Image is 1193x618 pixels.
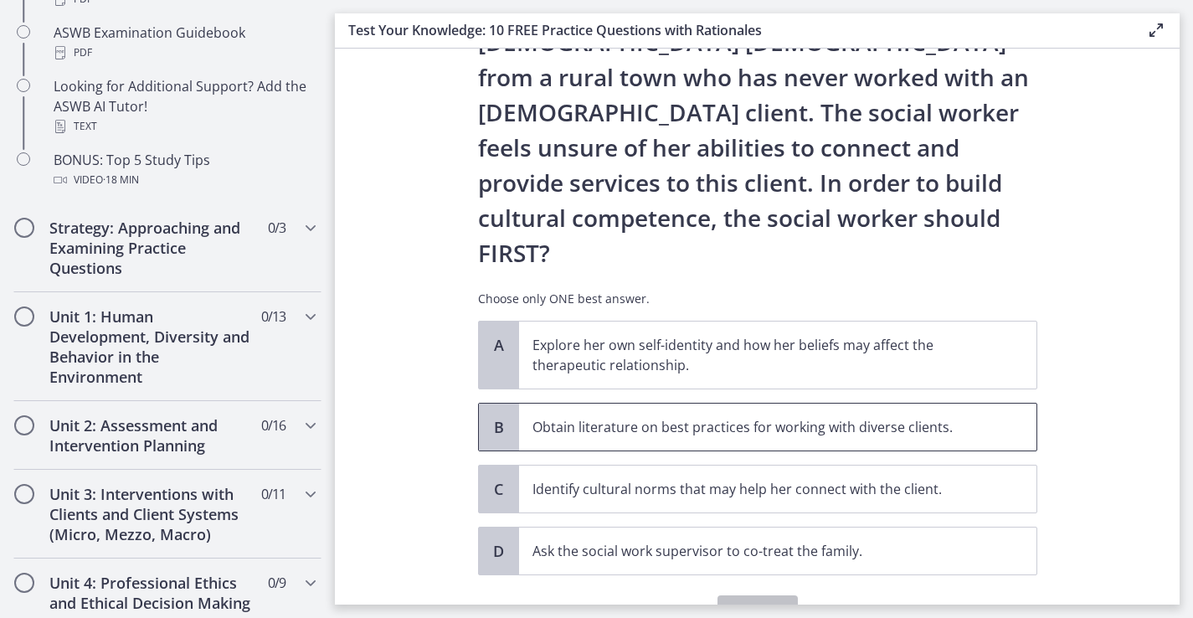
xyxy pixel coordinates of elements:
[103,170,139,190] span: · 18 min
[532,417,990,437] p: Obtain literature on best practices for working with diverse clients.
[54,150,315,190] div: BONUS: Top 5 Study Tips
[532,479,990,499] p: Identify cultural norms that may help her connect with the client.
[489,541,509,561] span: D
[532,541,990,561] p: Ask the social work supervisor to co-treat the family.
[54,76,315,136] div: Looking for Additional Support? Add the ASWB AI Tutor!
[49,218,254,278] h2: Strategy: Approaching and Examining Practice Questions
[49,306,254,387] h2: Unit 1: Human Development, Diversity and Behavior in the Environment
[348,20,1119,40] h3: Test Your Knowledge: 10 FREE Practice Questions with Rationales
[532,335,990,375] p: Explore her own self-identity and how her beliefs may affect the therapeutic relationship.
[268,573,285,593] span: 0 / 9
[268,218,285,238] span: 0 / 3
[54,23,315,63] div: ASWB Examination Guidebook
[49,484,254,544] h2: Unit 3: Interventions with Clients and Client Systems (Micro, Mezzo, Macro)
[54,170,315,190] div: Video
[49,415,254,456] h2: Unit 2: Assessment and Intervention Planning
[261,306,285,327] span: 0 / 13
[489,417,509,437] span: B
[489,335,509,355] span: A
[478,291,1037,307] p: Choose only ONE best answer.
[261,484,285,504] span: 0 / 11
[261,415,285,435] span: 0 / 16
[54,116,315,136] div: Text
[489,479,509,499] span: C
[54,43,315,63] div: PDF
[49,573,254,613] h2: Unit 4: Professional Ethics and Ethical Decision Making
